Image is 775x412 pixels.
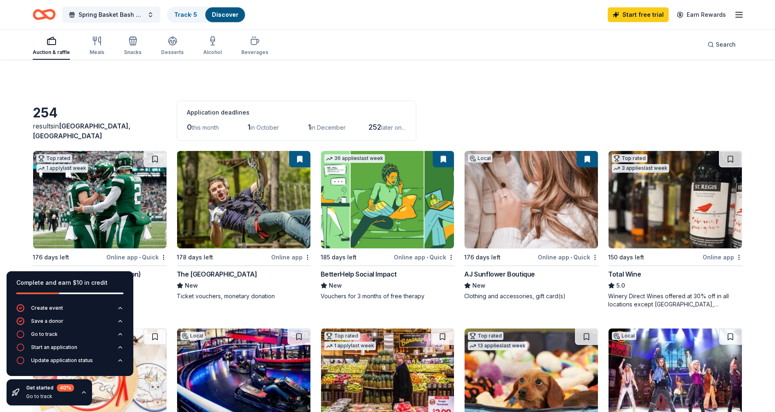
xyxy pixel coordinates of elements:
img: Image for Total Wine [609,151,742,248]
button: Track· 5Discover [167,7,246,23]
div: BetterHelp Social Impact [321,269,397,279]
a: Image for BetterHelp Social Impact36 applieslast week185 days leftOnline app•QuickBetterHelp Soci... [321,151,455,300]
img: Image for BetterHelp Social Impact [321,151,454,248]
div: Total Wine [608,269,641,279]
div: AJ Sunflower Boutique [464,269,535,279]
a: Track· 5 [174,11,197,18]
span: 1 [308,123,311,131]
span: 252 [368,123,381,131]
div: 176 days left [33,252,69,262]
div: Get started [26,384,74,392]
div: Top rated [468,332,503,340]
a: Image for The Adventure Park178 days leftOnline appThe [GEOGRAPHIC_DATA]NewTicket vouchers, monet... [177,151,311,300]
a: Image for AJ Sunflower BoutiqueLocal176 days leftOnline app•QuickAJ Sunflower BoutiqueNewClothing... [464,151,598,300]
img: Image for New York Jets (In-Kind Donation) [33,151,166,248]
div: Online app [703,252,742,262]
a: Start free trial [608,7,669,22]
span: this month [192,124,219,131]
a: Image for New York Jets (In-Kind Donation)Top rated1 applylast week176 days leftOnline app•Quick[... [33,151,167,300]
div: Start an application [31,344,77,351]
img: Image for The Adventure Park [177,151,310,248]
div: 178 days left [177,252,213,262]
span: • [139,254,141,261]
div: Online app [271,252,311,262]
div: Meals [90,49,104,56]
span: later on... [381,124,405,131]
div: Local [468,154,492,162]
div: 40 % [57,384,74,392]
div: 13 applies last week [468,342,527,350]
a: Image for Total WineTop rated3 applieslast week150 days leftOnline appTotal Wine5.0Winery Direct ... [608,151,742,308]
a: Earn Rewards [672,7,731,22]
button: Meals [90,33,104,60]
span: 5.0 [616,281,625,290]
div: Top rated [324,332,360,340]
div: Application deadlines [187,108,406,117]
div: Local [612,332,636,340]
div: Clothing and accessories, gift card(s) [464,292,598,300]
div: Complete and earn $10 in credit [16,278,124,288]
button: Desserts [161,33,184,60]
button: Spring Basket Bash Fundraiser [62,7,160,23]
div: Alcohol [203,49,222,56]
span: Spring Basket Bash Fundraiser [79,10,144,20]
div: Online app Quick [394,252,454,262]
span: in December [311,124,346,131]
div: 176 days left [464,252,501,262]
button: Search [701,36,742,53]
div: Winery Direct Wines offered at 30% off in all locations except [GEOGRAPHIC_DATA], [GEOGRAPHIC_DAT... [608,292,742,308]
span: Search [716,40,736,50]
span: 1 [247,123,250,131]
a: Home [33,5,56,24]
span: • [571,254,572,261]
div: Top rated [36,154,72,162]
div: Desserts [161,49,184,56]
div: Ticket vouchers, monetary donation [177,292,311,300]
div: 150 days left [608,252,644,262]
span: New [329,281,342,290]
span: • [427,254,428,261]
div: Go to track [31,331,58,338]
div: Vouchers for 3 months of free therapy [321,292,455,300]
span: in October [250,124,279,131]
div: Online app Quick [106,252,167,262]
div: Save a donor [31,318,63,324]
div: Update application status [31,357,93,364]
div: Create event [31,305,63,311]
button: Auction & raffle [33,33,70,60]
div: Go to track [26,393,74,400]
span: in [33,122,130,140]
div: Snacks [124,49,142,56]
div: The [GEOGRAPHIC_DATA] [177,269,257,279]
span: 0 [187,123,192,131]
div: Auction & raffle [33,49,70,56]
div: Local [180,332,205,340]
img: Image for AJ Sunflower Boutique [465,151,598,248]
div: 254 [33,105,167,121]
span: New [185,281,198,290]
div: Top rated [612,154,647,162]
div: results [33,121,167,141]
button: Snacks [124,33,142,60]
button: Alcohol [203,33,222,60]
span: [GEOGRAPHIC_DATA], [GEOGRAPHIC_DATA] [33,122,130,140]
div: 1 apply last week [36,164,88,173]
div: 1 apply last week [324,342,376,350]
div: Online app Quick [538,252,598,262]
a: Discover [212,11,238,18]
button: Update application status [16,356,124,369]
button: Go to track [16,330,124,343]
button: Start an application [16,343,124,356]
div: 185 days left [321,252,357,262]
button: Save a donor [16,317,124,330]
div: 36 applies last week [324,154,385,163]
div: 3 applies last week [612,164,669,173]
button: Create event [16,304,124,317]
span: New [472,281,485,290]
button: Beverages [241,33,268,60]
div: Beverages [241,49,268,56]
